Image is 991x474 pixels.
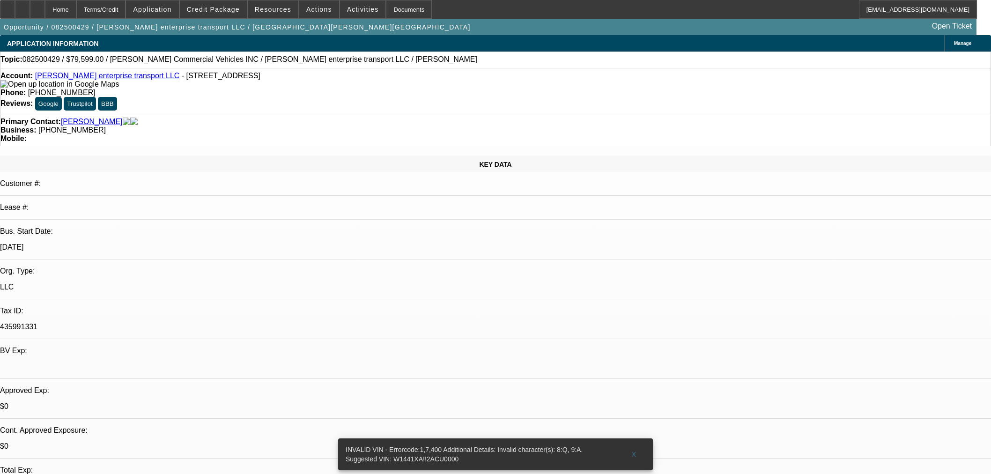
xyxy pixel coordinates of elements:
strong: Business: [0,126,36,134]
strong: Mobile: [0,134,27,142]
button: Actions [299,0,339,18]
strong: Phone: [0,89,26,96]
strong: Reviews: [0,99,33,107]
button: Credit Package [180,0,247,18]
span: - [STREET_ADDRESS] [182,72,260,80]
button: Activities [340,0,386,18]
button: Application [126,0,178,18]
button: X [619,446,649,463]
span: Manage [954,41,971,46]
img: Open up location in Google Maps [0,80,119,89]
a: View Google Maps [0,80,119,88]
span: Credit Package [187,6,240,13]
img: linkedin-icon.png [130,118,138,126]
strong: Account: [0,72,33,80]
span: Actions [306,6,332,13]
span: [PHONE_NUMBER] [38,126,106,134]
img: facebook-icon.png [123,118,130,126]
span: Opportunity / 082500429 / [PERSON_NAME] enterprise transport LLC / [GEOGRAPHIC_DATA][PERSON_NAME]... [4,23,471,31]
button: BBB [98,97,117,111]
a: [PERSON_NAME] [61,118,123,126]
span: Resources [255,6,291,13]
span: KEY DATA [479,161,511,168]
strong: Topic: [0,55,22,64]
span: 082500429 / $79,599.00 / [PERSON_NAME] Commercial Vehicles INC / [PERSON_NAME] enterprise transpo... [22,55,477,64]
button: Google [35,97,62,111]
a: [PERSON_NAME] enterprise transport LLC [35,72,180,80]
strong: Primary Contact: [0,118,61,126]
a: Open Ticket [928,18,976,34]
span: Activities [347,6,379,13]
span: Application [133,6,171,13]
div: INVALID VIN - Errorcode:1,7,400 Additional Details: Invalid character(s): 8:Q, 9:A. Suggested VIN... [338,438,619,470]
button: Trustpilot [64,97,96,111]
span: [PHONE_NUMBER] [28,89,96,96]
span: APPLICATION INFORMATION [7,40,98,47]
span: X [632,451,637,458]
button: Resources [248,0,298,18]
